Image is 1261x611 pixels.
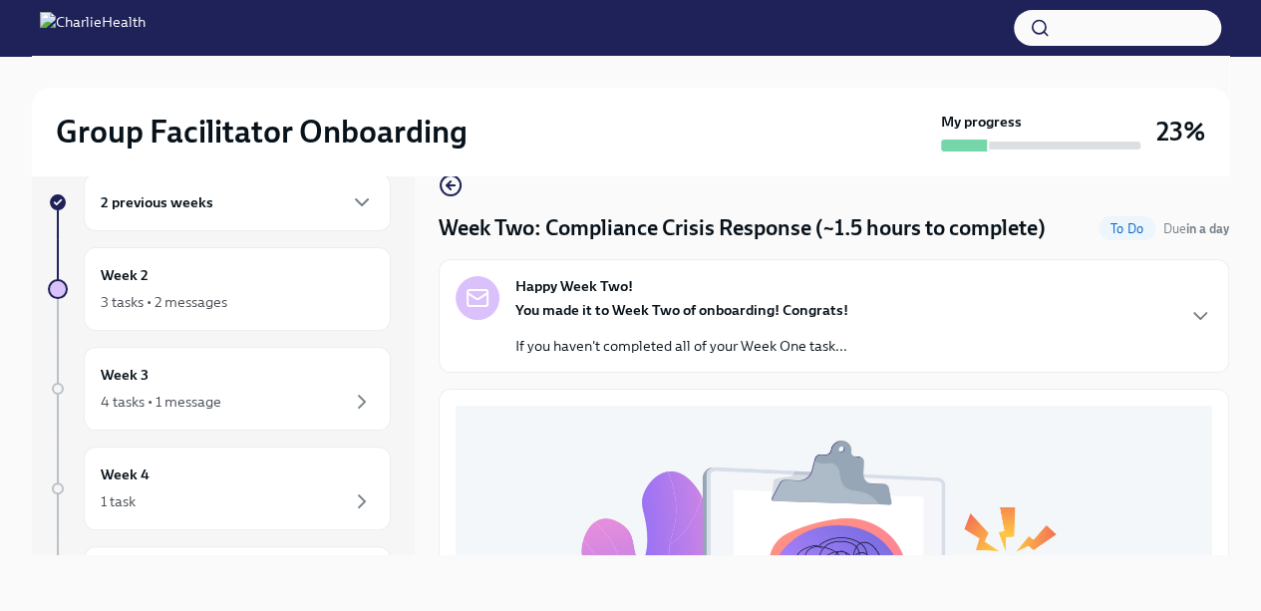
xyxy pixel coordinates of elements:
a: Week 41 task [48,447,391,530]
h6: Week 2 [101,264,149,286]
div: 1 task [101,491,136,511]
div: 3 tasks • 2 messages [101,292,227,312]
strong: My progress [941,112,1022,132]
span: September 2nd, 2025 09:00 [1163,219,1229,238]
h4: Week Two: Compliance Crisis Response (~1.5 hours to complete) [439,213,1046,243]
p: If you haven't completed all of your Week One task... [515,336,848,356]
h2: Group Facilitator Onboarding [56,112,468,152]
span: Due [1163,221,1229,236]
div: 2 previous weeks [84,173,391,231]
a: Week 34 tasks • 1 message [48,347,391,431]
div: 4 tasks • 1 message [101,392,221,412]
img: CharlieHealth [40,12,146,44]
span: To Do [1099,221,1155,236]
h3: 23% [1156,114,1205,150]
strong: Happy Week Two! [515,276,633,296]
h6: Week 4 [101,463,150,485]
strong: in a day [1186,221,1229,236]
a: Week 23 tasks • 2 messages [48,247,391,331]
strong: You made it to Week Two of onboarding! Congrats! [515,301,848,319]
h6: 2 previous weeks [101,191,213,213]
h6: Week 3 [101,364,149,386]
